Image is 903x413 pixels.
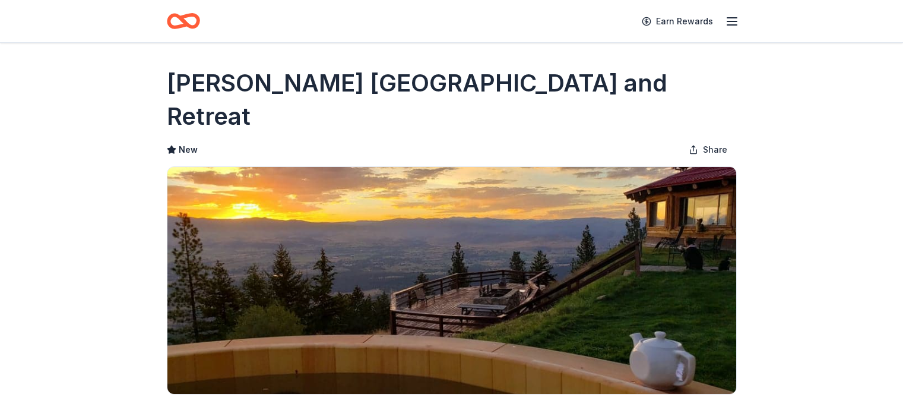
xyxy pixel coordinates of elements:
a: Earn Rewards [635,11,720,32]
img: Image for Downing Mountain Lodge and Retreat [167,167,736,394]
a: Home [167,7,200,35]
span: New [179,143,198,157]
button: Share [679,138,737,162]
span: Share [703,143,727,157]
h1: [PERSON_NAME] [GEOGRAPHIC_DATA] and Retreat [167,67,737,133]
